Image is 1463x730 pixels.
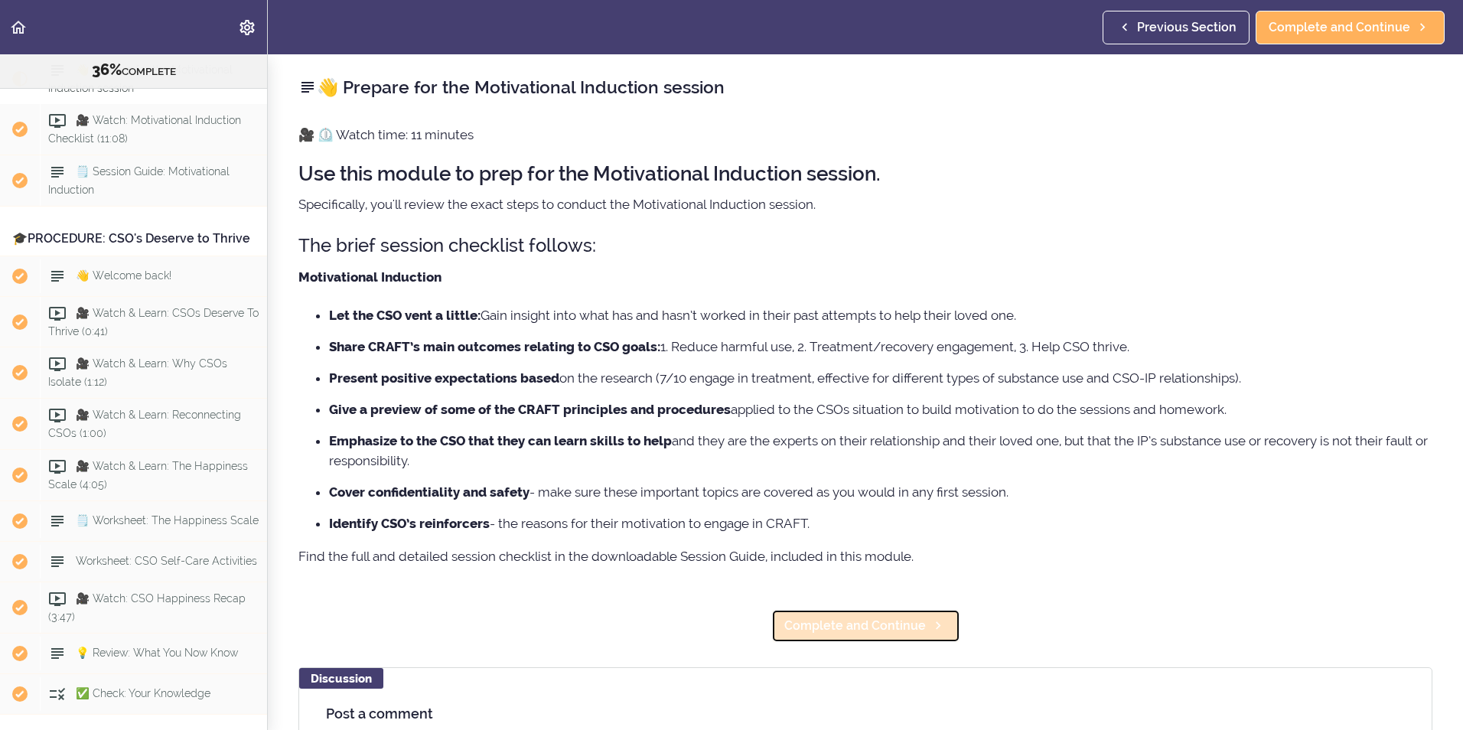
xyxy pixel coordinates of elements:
p: Specifically, you'll review the exact steps to conduct the Motivational Induction session. [298,193,1432,216]
strong: Present positive expectations based [329,370,559,386]
span: 🎥 Watch & Learn: Reconnecting CSOs (1:00) [48,409,241,439]
span: 💡 Review: What You Now Know [76,647,238,660]
svg: Back to course curriculum [9,18,28,37]
span: 🎥 Watch & Learn: CSOs Deserve To Thrive (0:41) [48,307,259,337]
strong: Motivational Induction [298,269,442,285]
span: Previous Section [1137,18,1237,37]
strong: Let the CSO vent a little: [329,308,481,323]
strong: Give a preview of some of the CRAFT principles and procedures [329,402,731,417]
div: COMPLETE [19,60,248,80]
h2: Use this module to prep for the Motivational Induction session. [298,163,1432,185]
li: and they are the experts on their relationship and their loved one, but that the IP’s substance u... [329,431,1432,471]
li: on the research (7/10 engage in treatment, effective for different types of substance use and CSO... [329,368,1432,388]
strong: Identify CSO’s reinforcers [329,516,490,531]
span: 🗒️ Worksheet: The Happiness Scale [76,515,259,527]
span: 🎥 Watch: CSO Happiness Recap (3:47) [48,593,246,623]
li: applied to the CSOs situation to build motivation to do the sessions and homework. [329,399,1432,419]
strong: Cover confidentiality and safety [329,484,529,500]
span: Complete and Continue [1269,18,1410,37]
span: 🎥 Watch: Motivational Induction Checklist (11:08) [48,114,241,144]
p: Find the full and detailed session checklist in the downloadable Session Guide, included in this ... [298,545,1432,568]
span: Complete and Continue [784,617,926,635]
span: ✅ Check: Your Knowledge [76,688,210,700]
span: 🎥 Watch & Learn: Why CSOs Isolate (1:12) [48,358,227,388]
strong: Share CRAFT’s main outcomes relating to CSO goals: [329,339,660,354]
a: Previous Section [1103,11,1250,44]
span: 36% [92,60,122,79]
strong: Emphasize to the CSO that they can learn skills to help [329,433,672,448]
svg: Settings Menu [238,18,256,37]
span: 🗒️ Session Guide: Motivational Induction [48,165,230,195]
h2: 👋 Prepare for the Motivational Induction session [298,74,1432,100]
span: 🎥 Watch & Learn: The Happiness Scale (4:05) [48,461,248,490]
li: - make sure these important topics are covered as you would in any first session. [329,482,1432,502]
li: 1. Reduce harmful use, 2. Treatment/recovery engagement, 3. Help CSO thrive. [329,337,1432,357]
a: Complete and Continue [1256,11,1445,44]
span: Worksheet: CSO Self-Care Activities [76,556,257,568]
div: Discussion [299,668,383,689]
a: Complete and Continue [771,609,960,643]
h3: The brief session checklist follows: [298,233,1432,258]
li: Gain insight into what has and hasn’t worked in their past attempts to help their loved one. [329,305,1432,325]
span: 👋 Welcome back! [76,269,171,282]
h4: Post a comment [326,706,1405,722]
p: 🎥 ⏲️ Watch time: 11 minutes [298,123,1432,146]
li: - the reasons for their motivation to engage in CRAFT. [329,513,1432,533]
